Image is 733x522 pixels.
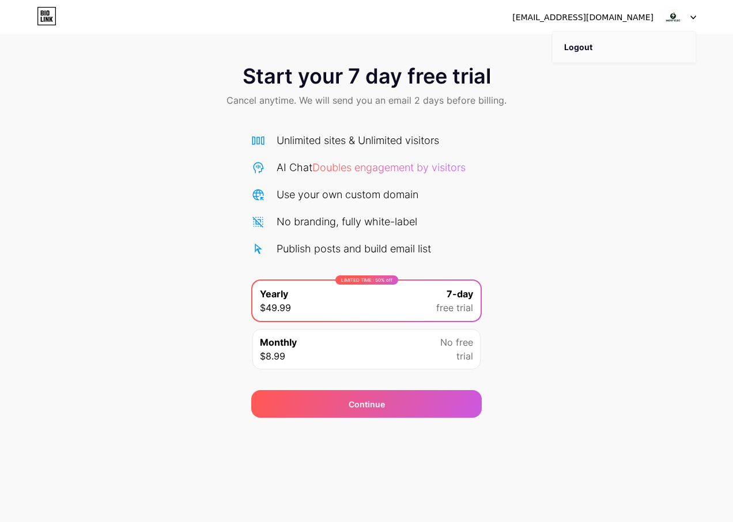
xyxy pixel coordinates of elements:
span: Start your 7 day free trial [243,65,491,88]
img: moufelec [662,6,684,28]
span: 7-day [447,287,473,301]
div: Unlimited sites & Unlimited visitors [277,133,439,148]
span: Doubles engagement by visitors [312,161,466,173]
span: free trial [436,301,473,315]
div: No branding, fully white-label [277,214,417,229]
div: AI Chat [277,160,466,175]
div: Publish posts and build email list [277,241,431,256]
span: $49.99 [260,301,291,315]
span: trial [456,349,473,363]
div: LIMITED TIME : 50% off [335,275,398,285]
div: Continue [349,398,385,410]
span: Yearly [260,287,288,301]
span: Cancel anytime. We will send you an email 2 days before billing. [226,93,507,107]
div: Use your own custom domain [277,187,418,202]
span: $8.99 [260,349,285,363]
li: Logout [553,32,696,63]
div: [EMAIL_ADDRESS][DOMAIN_NAME] [512,12,653,24]
span: No free [440,335,473,349]
span: Monthly [260,335,297,349]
